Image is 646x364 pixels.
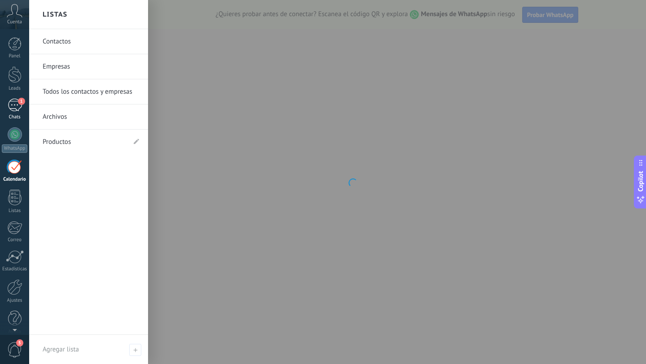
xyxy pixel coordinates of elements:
[636,171,645,192] span: Copilot
[43,79,139,104] a: Todos los contactos y empresas
[2,237,28,243] div: Correo
[43,29,139,54] a: Contactos
[2,114,28,120] div: Chats
[7,19,22,25] span: Cuenta
[2,298,28,303] div: Ajustes
[43,130,126,155] a: Productos
[43,345,79,354] span: Agregar lista
[43,104,139,130] a: Archivos
[2,208,28,214] div: Listas
[43,54,139,79] a: Empresas
[18,98,25,105] span: 1
[2,144,27,153] div: WhatsApp
[2,86,28,91] div: Leads
[2,53,28,59] div: Panel
[16,339,23,347] span: 5
[2,177,28,182] div: Calendario
[43,0,67,29] h2: Listas
[2,266,28,272] div: Estadísticas
[129,344,141,356] span: Agregar lista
